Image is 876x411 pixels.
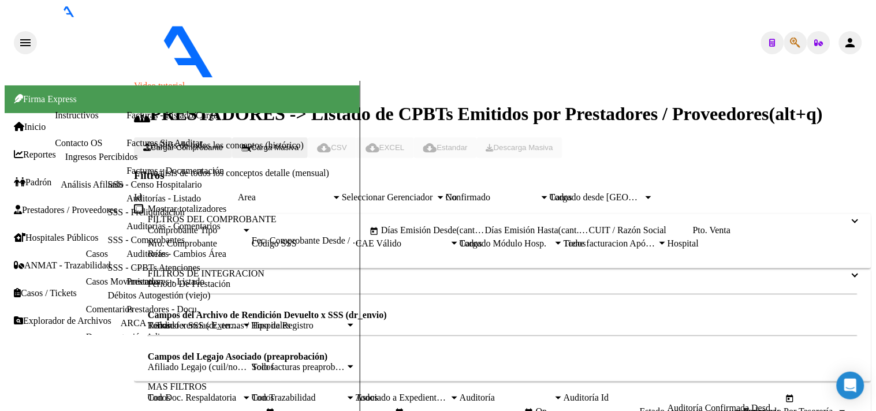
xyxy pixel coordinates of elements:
strong: Campos del Archivo de Rendición Devuelto x SSS (dr_envio) [148,310,387,320]
span: Descarga Masiva [486,143,553,152]
button: Open calendar [783,392,797,406]
mat-icon: person [844,36,858,50]
a: Inicio [14,122,46,132]
mat-panel-title: FILTROS DEL COMPROBANTE [148,214,844,225]
span: EXCEL [366,143,405,152]
a: SSS - Censo Hospitalario [108,180,202,189]
a: Instructivos [55,110,99,120]
span: Auditoría [460,393,553,403]
span: Firma Express [14,94,77,104]
span: Estandar [423,143,468,152]
mat-panel-title: FILTROS DE INTEGRACION [148,268,844,279]
input: Fecha fin [722,393,778,403]
div: FILTROS DE INTEGRACION [134,279,871,382]
h3: Filtros [134,169,871,182]
a: Explorador de Archivos [14,316,111,326]
div: FILTROS DEL COMPROBANTE [134,225,871,268]
img: Logo SAAS [37,17,311,79]
button: Descarga Masiva [477,137,562,158]
a: Facturas - Listado/Carga [126,110,218,120]
a: Hospitales Públicos [14,233,99,243]
button: Open calendar [367,225,381,238]
button: EXCEL [356,137,414,158]
a: Análisis Afiliado [61,180,124,189]
span: - OSMISS [311,70,352,80]
a: Contacto OS [55,138,102,148]
a: Casos Movimientos [86,277,160,286]
mat-icon: menu [18,36,32,50]
span: CAE Válido [356,238,449,249]
mat-panel-title: MAS FILTROS [148,382,844,392]
span: Todos [460,238,482,248]
mat-expansion-panel-header: FILTROS DE INTEGRACION [134,268,871,279]
a: Reportes [14,150,56,160]
a: ANMAT - Trazabilidad [14,260,111,271]
mat-icon: cloud_download [423,141,437,155]
a: Ingresos Percibidos [65,152,138,162]
span: No [446,192,457,202]
span: PRESTADORES -> Listado de CPBTs Emitidos por Prestadores / Proveedores [134,103,769,124]
mat-icon: cloud_download [366,141,379,155]
span: (alt+q) [769,103,823,124]
div: Open Intercom Messenger [837,372,864,399]
a: Transferencias Externas / Hospitales [155,320,290,331]
span: Seleccionar Gerenciador [342,192,435,203]
span: Todos [564,238,586,248]
input: Fecha inicio [668,393,713,403]
a: Comentarios [86,304,133,314]
a: SSS - Comprobantes [108,235,185,245]
a: Casos / Tickets [14,288,77,298]
a: SSS - Preliquidación [108,207,185,217]
a: Facturas Sin Auditar [126,138,203,148]
a: Padrón [14,177,51,188]
span: Todos [356,393,378,402]
mat-expansion-panel-header: FILTROS DEL COMPROBANTE [134,214,871,225]
app-download-masive: Descarga masiva de comprobantes (adjuntos) [477,142,562,152]
mat-expansion-panel-header: MAS FILTROS [134,382,871,392]
a: Casos [86,249,108,259]
a: Análisis de todos los conceptos detalle (mensual) [147,168,329,178]
a: ARCA [121,318,146,328]
button: Estandar [414,137,477,158]
span: Todos [550,192,572,202]
a: Facturas - Documentación [126,166,224,175]
a: Prestadores / Proveedores [14,205,117,215]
